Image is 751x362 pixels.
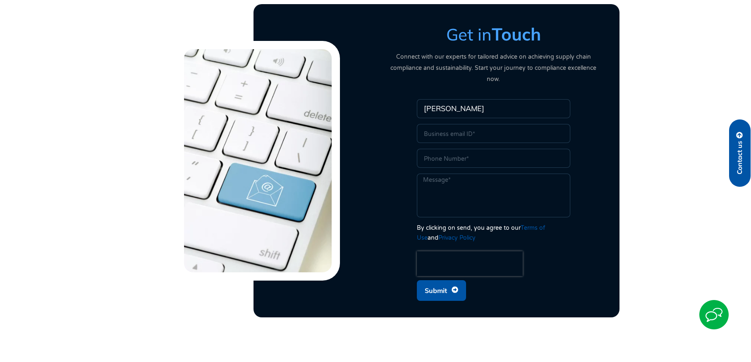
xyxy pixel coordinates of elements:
[736,141,744,174] span: Contact us
[729,119,751,187] a: Contact us
[417,280,466,301] button: Submit
[417,223,570,243] div: By clicking on send, you agree to our and
[417,251,523,276] iframe: reCAPTCHA
[176,41,340,281] img: Contact-Us-Form
[699,300,729,329] img: Start Chat
[438,234,476,241] a: Privacy Policy
[425,283,447,298] span: Submit
[417,124,570,143] input: Business email ID*
[417,149,570,168] input: Only numbers and phone characters (#, -, *, etc) are accepted.
[492,23,541,45] strong: Touch
[417,99,570,118] input: Full Name*
[384,51,603,85] p: Connect with our experts for tailored advice on achieving supply chain compliance and sustainabil...
[384,24,603,45] h3: Get in
[417,224,545,241] a: Terms of Use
